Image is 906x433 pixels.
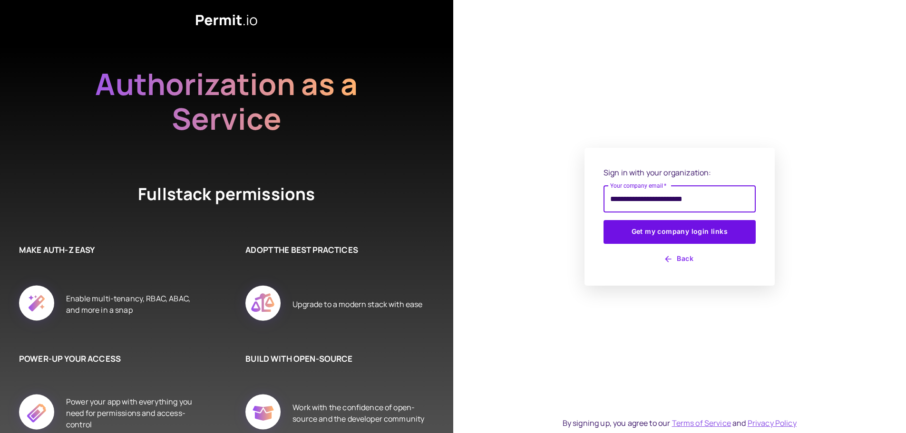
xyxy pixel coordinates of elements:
[19,353,198,365] h6: POWER-UP YOUR ACCESS
[604,251,756,267] button: Back
[672,418,731,428] a: Terms of Service
[103,183,350,206] h4: Fullstack permissions
[292,275,422,334] div: Upgrade to a modern stack with ease
[563,417,797,429] div: By signing up, you agree to our and
[245,244,424,256] h6: ADOPT THE BEST PRACTICES
[604,167,756,178] p: Sign in with your organization:
[245,353,424,365] h6: BUILD WITH OPEN-SOURCE
[610,182,667,190] label: Your company email
[65,67,388,136] h2: Authorization as a Service
[748,418,797,428] a: Privacy Policy
[19,244,198,256] h6: MAKE AUTH-Z EASY
[66,275,198,334] div: Enable multi-tenancy, RBAC, ABAC, and more in a snap
[604,220,756,244] button: Get my company login links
